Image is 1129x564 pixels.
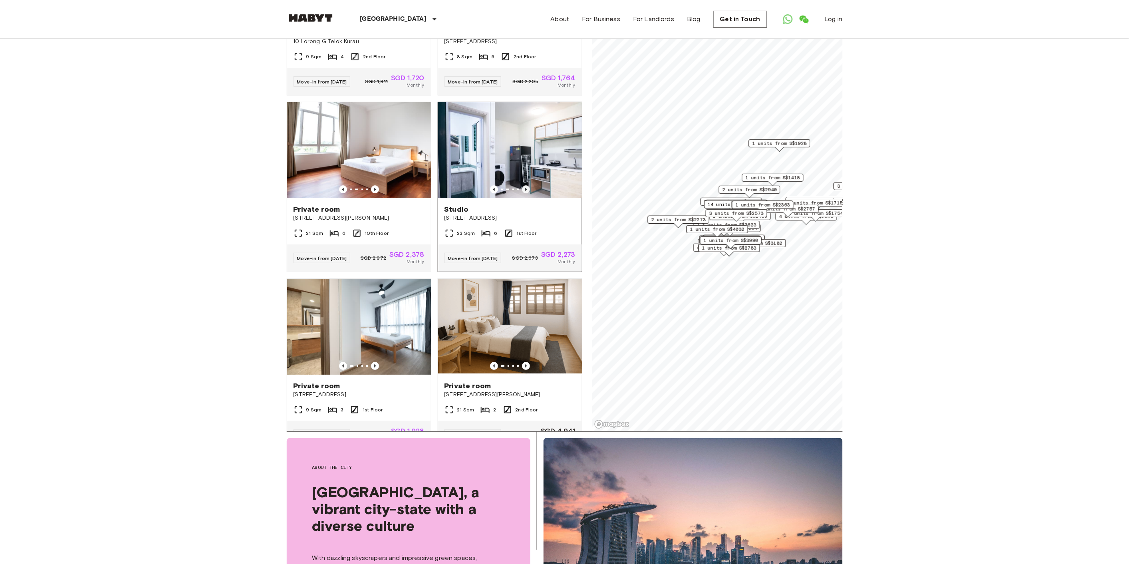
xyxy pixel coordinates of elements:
div: Map marker [776,212,837,225]
span: 17 units from S$1480 [789,197,846,205]
div: Map marker [834,182,895,195]
span: SGD 2,378 [389,251,424,258]
span: Monthly [407,81,424,89]
a: Open WeChat [796,11,812,27]
span: Move-in from [DATE] [297,79,347,85]
div: Map marker [732,201,794,213]
button: Previous image [371,362,379,370]
span: Monthly [558,81,575,89]
span: 21 Sqm [306,230,323,237]
img: Habyt [287,14,335,22]
span: 1 units from S$1715 [788,199,843,207]
span: Private room [294,381,340,391]
a: Blog [687,14,700,24]
a: Open WhatsApp [780,11,796,27]
div: Map marker [693,244,755,256]
span: [STREET_ADDRESS] [444,214,575,222]
span: 3 [341,406,343,413]
span: 2 units from S$2757 [761,205,815,212]
div: Map marker [698,221,760,233]
span: 5 [492,53,494,60]
a: For Business [582,14,620,24]
div: Map marker [700,198,762,210]
button: Previous image [371,185,379,193]
span: Studio [444,205,469,214]
span: SGD 2,673 [512,254,538,262]
span: 10th Floor [365,230,389,237]
a: Previous imagePrevious imageStudio[STREET_ADDRESS]23 Sqm61st FloorMove-in from [DATE]SGD 2,673SGD... [438,102,582,272]
span: 2 units from S$2940 [722,186,777,193]
div: Map marker [742,174,804,186]
span: 14 units from S$2348 [708,201,765,208]
div: Map marker [687,225,748,238]
span: 1 units from S$1418 [746,174,800,181]
span: 6 [494,230,497,237]
span: Private room [444,381,491,391]
span: 1st Floor [363,406,383,413]
a: Marketing picture of unit SG-01-085-001-001Previous imagePrevious imagePrivate room[STREET_ADDRES... [287,278,431,449]
button: Previous image [490,185,498,193]
span: 9 Sqm [306,406,322,413]
button: Previous image [339,362,347,370]
div: Map marker [648,216,709,228]
span: 23 Sqm [457,230,475,237]
div: Map marker [719,186,780,198]
span: 3 units from S$1764 [704,198,758,205]
div: Map marker [732,201,793,213]
span: SGD 1,764 [542,74,575,81]
span: SGD 2,205 [513,78,538,85]
div: Map marker [699,236,761,248]
span: Monthly [407,258,424,265]
span: Monthly [558,258,575,265]
span: [STREET_ADDRESS] [294,391,425,399]
div: Map marker [703,235,765,247]
span: Move-in from [DATE] [297,255,347,261]
span: SGD 2,972 [361,254,386,262]
div: Map marker [698,244,760,256]
img: Marketing picture of unit SG-01-085-001-001 [287,279,431,375]
div: Map marker [724,239,786,252]
img: Marketing picture of unit SG-01-001-008-01 [438,279,582,375]
div: Map marker [700,237,761,249]
span: 2 units from S$2273 [651,216,706,223]
span: SGD 2,273 [541,251,575,258]
span: 21 Sqm [457,406,474,413]
span: [STREET_ADDRESS][PERSON_NAME] [294,214,425,222]
div: Map marker [709,212,771,224]
a: Log in [825,14,843,24]
a: Mapbox logo [594,420,629,429]
img: Marketing picture of unit SG-01-104-001-001 [287,102,431,198]
button: Previous image [339,185,347,193]
div: Map marker [700,236,762,249]
div: Map marker [706,200,767,212]
span: Move-in from [DATE] [448,79,498,85]
span: 2nd Floor [514,53,536,60]
span: SGD 2,410 [363,431,388,438]
span: 2nd Floor [363,53,385,60]
span: 3 units from S$3623 [702,221,756,228]
button: Previous image [522,362,530,370]
span: 1st Floor [517,230,537,237]
span: 10 Lorong G Telok Kurau [294,38,425,46]
span: 1 units from S$3182 [728,240,782,247]
span: 4 [341,53,344,60]
span: SGD 4,941 [541,427,575,435]
span: 3 units from S$2573 [709,210,764,217]
span: 2nd Floor [516,406,538,413]
div: Map marker [704,201,768,213]
span: About the city [312,464,505,471]
div: Map marker [698,239,760,251]
span: 1 units from S$3990 [704,237,758,244]
span: Private room [294,205,340,214]
img: Marketing picture of unit SG-01-107-001-001 [438,102,582,198]
div: Map marker [749,139,810,152]
div: Map marker [786,197,850,209]
span: [STREET_ADDRESS][PERSON_NAME] [444,391,575,399]
button: Previous image [490,362,498,370]
a: For Landlords [633,14,674,24]
span: [STREET_ADDRESS] [444,38,575,46]
span: SGD 1,911 [365,78,388,85]
span: 1 units from S$1928 [752,140,807,147]
div: Map marker [757,205,819,217]
div: Map marker [785,199,846,211]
